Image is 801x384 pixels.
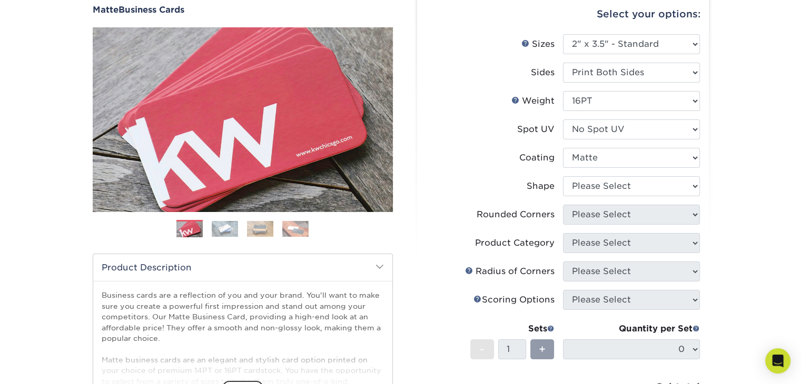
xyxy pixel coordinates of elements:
div: Shape [527,180,555,193]
div: Rounded Corners [477,208,555,221]
div: Coating [519,151,555,164]
span: Matte [93,5,118,15]
div: Quantity per Set [563,322,700,335]
div: Weight [511,95,555,107]
h1: Business Cards [93,5,393,15]
img: Business Cards 04 [282,221,309,237]
div: Scoring Options [473,294,555,306]
div: Sets [470,322,555,335]
img: Business Cards 03 [247,221,273,237]
div: Sides [531,66,555,79]
div: Sizes [521,38,555,50]
h2: Product Description [93,254,392,281]
span: + [539,341,546,357]
img: Business Cards 02 [212,221,238,237]
a: MatteBusiness Cards [93,5,393,15]
div: Spot UV [517,123,555,136]
img: Business Cards 01 [176,216,203,242]
span: - [480,341,484,357]
div: Radius of Corners [465,265,555,278]
div: Open Intercom Messenger [765,348,790,373]
div: Product Category [475,237,555,249]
